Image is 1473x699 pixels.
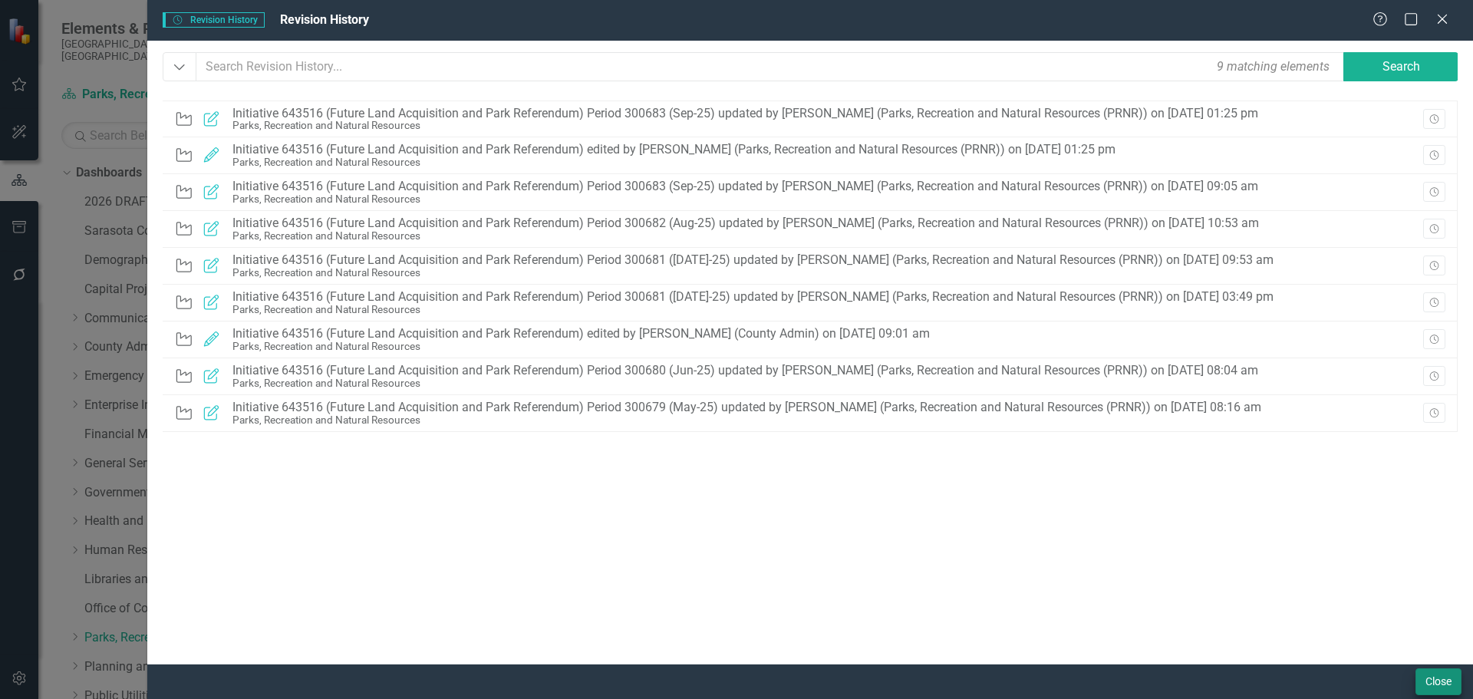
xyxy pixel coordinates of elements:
[1343,52,1458,81] button: Search
[232,401,1261,414] div: Initiative 643516 (Future Land Acquisition and Park Referendum) Period 300679 (May-25) updated by...
[232,414,1261,426] div: Parks, Recreation and Natural Resources
[232,193,1258,205] div: Parks, Recreation and Natural Resources
[232,290,1274,304] div: Initiative 643516 (Future Land Acquisition and Park Referendum) Period 300681 ([DATE]-25) updated...
[196,52,1346,81] input: Search Revision History...
[232,107,1258,120] div: Initiative 643516 (Future Land Acquisition and Park Referendum) Period 300683 (Sep-25) updated by...
[232,341,930,352] div: Parks, Recreation and Natural Resources
[232,216,1259,230] div: Initiative 643516 (Future Land Acquisition and Park Referendum) Period 300682 (Aug-25) updated by...
[280,12,369,27] span: Revision History
[1213,54,1333,79] div: 9 matching elements
[1415,668,1461,695] button: Close
[232,378,1258,389] div: Parks, Recreation and Natural Resources
[232,230,1259,242] div: Parks, Recreation and Natural Resources
[232,253,1274,267] div: Initiative 643516 (Future Land Acquisition and Park Referendum) Period 300681 ([DATE]-25) updated...
[232,120,1258,131] div: Parks, Recreation and Natural Resources
[232,267,1274,279] div: Parks, Recreation and Natural Resources
[232,304,1274,315] div: Parks, Recreation and Natural Resources
[163,12,265,28] span: Revision History
[232,180,1258,193] div: Initiative 643516 (Future Land Acquisition and Park Referendum) Period 300683 (Sep-25) updated by...
[232,157,1115,168] div: Parks, Recreation and Natural Resources
[232,143,1115,157] div: Initiative 643516 (Future Land Acquisition and Park Referendum) edited by [PERSON_NAME] (Parks, R...
[232,327,930,341] div: Initiative 643516 (Future Land Acquisition and Park Referendum) edited by [PERSON_NAME] (County A...
[232,364,1258,378] div: Initiative 643516 (Future Land Acquisition and Park Referendum) Period 300680 (Jun-25) updated by...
